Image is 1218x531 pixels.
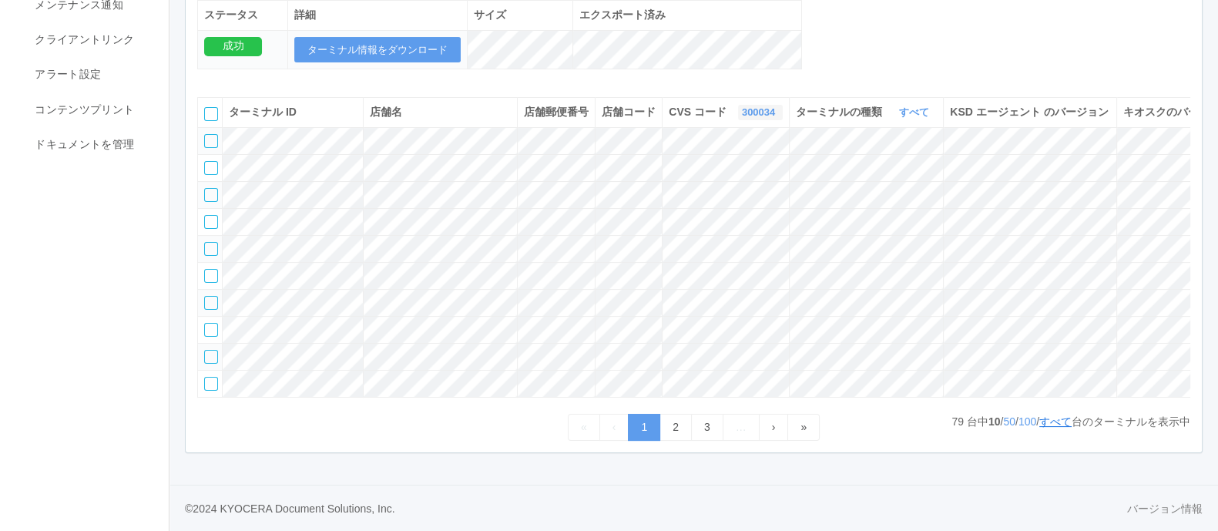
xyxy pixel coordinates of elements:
a: クライアントリンク [2,22,183,57]
a: ドキュメントを管理 [2,127,183,162]
span: 店舗名 [370,106,402,118]
span: 店舗郵便番号 [524,106,589,118]
a: 1 [628,414,660,441]
a: 2 [659,414,692,441]
span: コンテンツプリント [31,103,134,116]
button: 300034 [738,105,783,120]
div: 詳細 [294,7,461,23]
button: すべて [895,105,937,120]
span: © 2024 KYOCERA Document Solutions, Inc. [185,502,395,515]
span: アラート設定 [31,68,101,80]
a: コンテンツプリント [2,92,183,127]
span: ドキュメントを管理 [31,138,134,150]
div: 成功 [204,37,262,56]
span: KSD エージェント のバージョン [950,106,1108,118]
div: ターミナル ID [229,104,357,120]
span: 店舗コード [602,106,656,118]
a: バージョン情報 [1127,501,1203,517]
a: すべて [1039,415,1072,428]
a: Next [759,414,789,441]
span: Last [800,421,807,433]
span: Next [772,421,776,433]
a: 100 [1018,415,1036,428]
a: すべて [899,106,933,118]
a: 300034 [742,106,779,118]
p: 台中 / / / 台のターミナルを表示中 [951,414,1190,430]
a: 3 [691,414,723,441]
span: 79 [951,415,966,428]
span: CVS コード [669,104,730,120]
a: Last [787,414,820,441]
span: クライアントリンク [31,33,134,45]
a: 50 [1003,415,1015,428]
div: エクスポート済み [579,7,795,23]
a: アラート設定 [2,57,183,92]
button: ターミナル情報をダウンロード [294,37,461,63]
span: ターミナルの種類 [796,104,886,120]
span: 10 [988,415,1001,428]
div: ステータス [204,7,281,23]
div: サイズ [474,7,566,23]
